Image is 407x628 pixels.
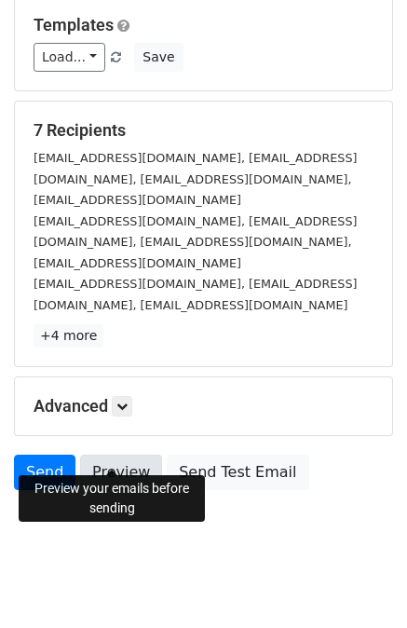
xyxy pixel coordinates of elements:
iframe: Chat Widget [314,539,407,628]
a: Preview [80,455,162,490]
small: [EMAIL_ADDRESS][DOMAIN_NAME], [EMAIL_ADDRESS][DOMAIN_NAME], [EMAIL_ADDRESS][DOMAIN_NAME], [EMAIL_... [34,151,357,207]
a: Send [14,455,75,490]
h5: Advanced [34,396,373,416]
small: [EMAIL_ADDRESS][DOMAIN_NAME], [EMAIL_ADDRESS][DOMAIN_NAME], [EMAIL_ADDRESS][DOMAIN_NAME] [34,277,357,312]
div: Preview your emails before sending [19,475,205,522]
a: Send Test Email [167,455,308,490]
a: Load... [34,43,105,72]
small: [EMAIL_ADDRESS][DOMAIN_NAME], [EMAIL_ADDRESS][DOMAIN_NAME], [EMAIL_ADDRESS][DOMAIN_NAME], [EMAIL_... [34,214,357,270]
button: Save [134,43,183,72]
a: +4 more [34,324,103,348]
a: Templates [34,15,114,34]
h5: 7 Recipients [34,120,373,141]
